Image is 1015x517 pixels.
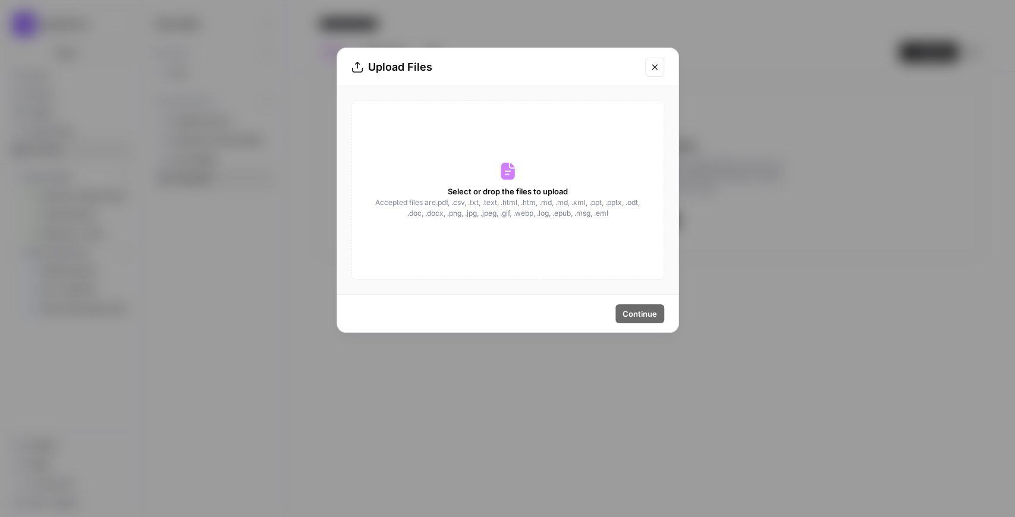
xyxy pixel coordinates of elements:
[448,185,568,197] span: Select or drop the files to upload
[351,59,638,75] div: Upload Files
[645,58,664,77] button: Close modal
[623,308,657,320] span: Continue
[375,197,641,219] span: Accepted files are .pdf, .csv, .txt, .text, .html, .htm, .md, .md, .xml, .ppt, .pptx, .odt, .doc,...
[615,304,664,323] button: Continue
